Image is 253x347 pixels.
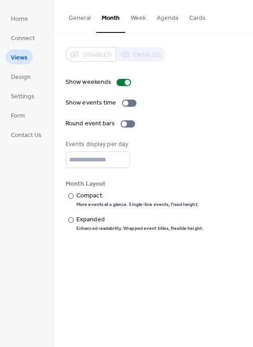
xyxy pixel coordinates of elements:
[5,108,30,123] a: Form
[76,191,197,201] div: Compact
[66,179,240,189] div: Month Layout
[11,34,35,43] span: Connect
[11,92,34,101] span: Settings
[76,201,199,208] div: More events at a glance. Single-line events, fixed height.
[76,215,201,224] div: Expanded
[11,111,25,121] span: Form
[11,73,31,82] span: Design
[76,225,203,232] div: Enhanced readability. Wrapped event titles, flexible height.
[66,78,111,87] div: Show weekends
[5,69,36,84] a: Design
[5,88,40,103] a: Settings
[11,131,42,140] span: Contact Us
[5,127,47,142] a: Contact Us
[66,98,117,108] div: Show events time
[66,140,128,149] div: Events display per day
[11,14,28,24] span: Home
[5,30,40,45] a: Connect
[5,50,33,64] a: Views
[66,119,115,128] div: Round event bars
[11,53,28,63] span: Views
[5,11,33,26] a: Home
